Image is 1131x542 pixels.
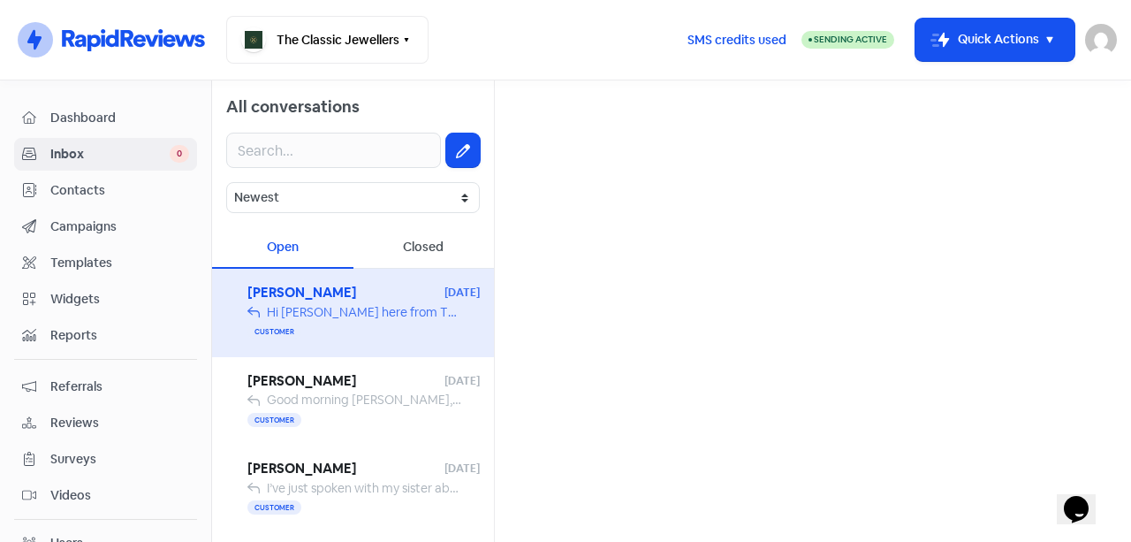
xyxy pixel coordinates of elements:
[814,34,887,45] span: Sending Active
[14,102,197,134] a: Dashboard
[14,319,197,352] a: Reports
[50,254,189,272] span: Templates
[226,96,360,117] span: All conversations
[247,371,444,392] span: [PERSON_NAME]
[672,29,801,48] a: SMS credits used
[226,16,429,64] button: The Classic Jewellers
[444,461,480,477] span: [DATE]
[915,19,1074,61] button: Quick Actions
[226,133,441,168] input: Search...
[50,181,189,200] span: Contacts
[50,414,189,432] span: Reviews
[50,109,189,127] span: Dashboard
[14,370,197,403] a: Referrals
[1085,24,1117,56] img: User
[687,31,786,50] span: SMS credits used
[353,227,495,269] div: Closed
[247,459,444,479] span: [PERSON_NAME]
[247,324,301,339] span: Customer
[50,450,189,469] span: Surveys
[444,373,480,389] span: [DATE]
[14,479,197,512] a: Videos
[247,283,444,303] span: [PERSON_NAME]
[801,29,894,50] a: Sending Active
[247,500,301,515] span: Customer
[50,486,189,505] span: Videos
[444,285,480,301] span: [DATE]
[50,378,189,396] span: Referrals
[247,413,301,427] span: Customer
[14,407,197,439] a: Reviews
[50,290,189,309] span: Widgets
[14,174,197,207] a: Contacts
[50,326,189,345] span: Reports
[50,218,189,236] span: Campaigns
[14,247,197,279] a: Templates
[14,138,197,171] a: Inbox 0
[212,227,353,269] div: Open
[50,145,170,164] span: Inbox
[170,145,189,163] span: 0
[1057,471,1113,524] iframe: chat widget
[14,443,197,476] a: Surveys
[14,283,197,316] a: Widgets
[14,210,197,243] a: Campaigns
